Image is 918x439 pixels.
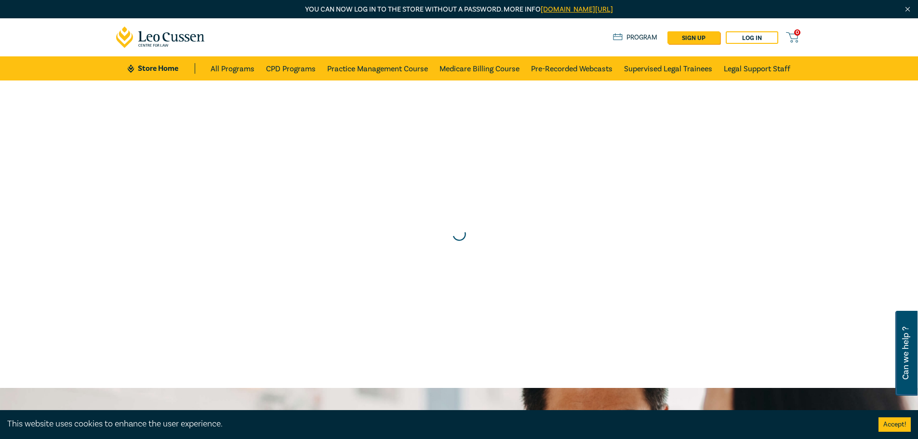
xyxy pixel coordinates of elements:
[794,29,800,36] span: 0
[266,56,316,80] a: CPD Programs
[327,56,428,80] a: Practice Management Course
[667,31,720,44] a: sign up
[613,32,658,43] a: Program
[211,56,254,80] a: All Programs
[624,56,712,80] a: Supervised Legal Trainees
[439,56,519,80] a: Medicare Billing Course
[128,63,195,74] a: Store Home
[726,31,778,44] a: Log in
[7,418,864,430] div: This website uses cookies to enhance the user experience.
[901,317,910,390] span: Can we help ?
[541,5,613,14] a: [DOMAIN_NAME][URL]
[904,5,912,13] img: Close
[116,4,802,15] p: You can now log in to the store without a password. More info
[878,417,911,432] button: Accept cookies
[531,56,612,80] a: Pre-Recorded Webcasts
[724,56,790,80] a: Legal Support Staff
